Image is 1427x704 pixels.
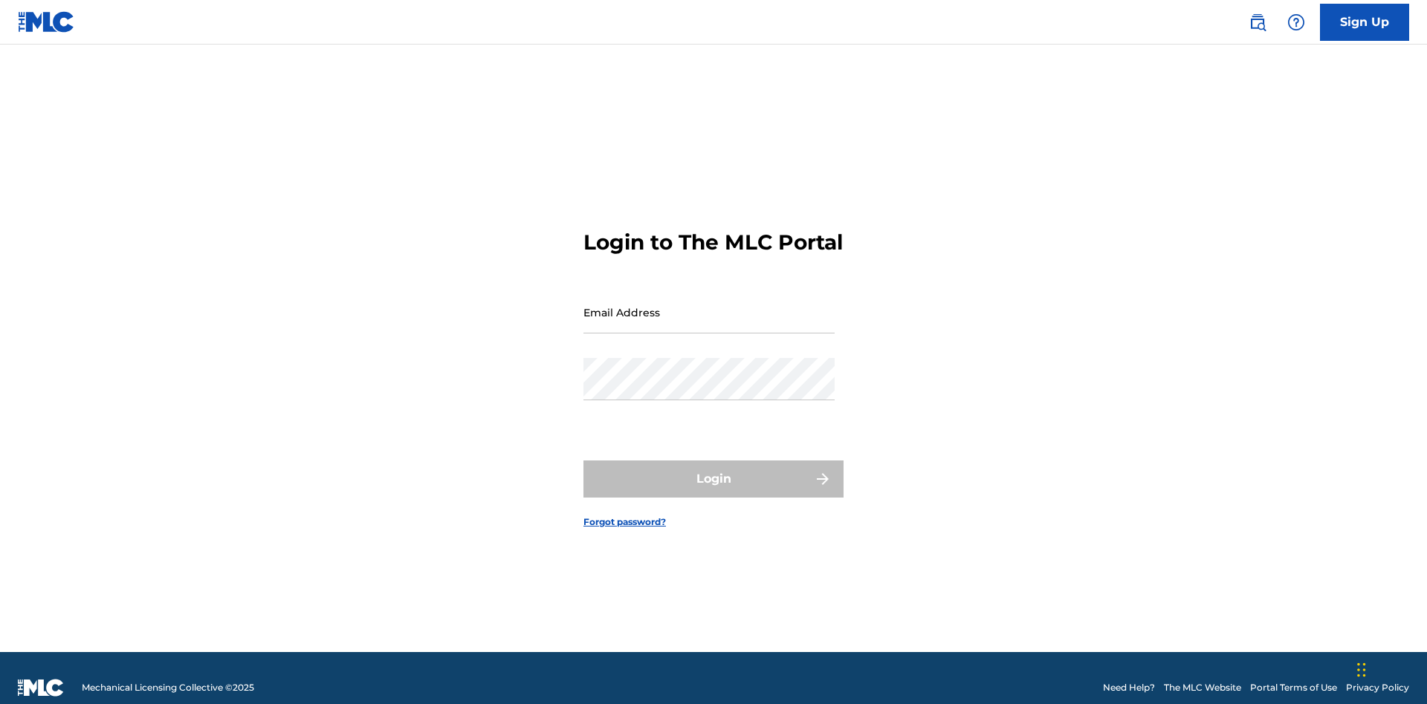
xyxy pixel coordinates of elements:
a: Privacy Policy [1346,681,1409,694]
span: Mechanical Licensing Collective © 2025 [82,681,254,694]
a: Public Search [1243,7,1272,37]
img: help [1287,13,1305,31]
div: Help [1281,7,1311,37]
a: Forgot password? [583,515,666,529]
a: Portal Terms of Use [1250,681,1337,694]
img: logo [18,679,64,697]
iframe: Chat Widget [1353,633,1427,704]
h3: Login to The MLC Portal [583,229,843,255]
div: Drag [1357,648,1366,692]
a: Sign Up [1320,4,1409,41]
a: The MLC Website [1164,681,1241,694]
img: search [1249,13,1266,31]
a: Need Help? [1103,681,1155,694]
img: MLC Logo [18,11,75,33]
